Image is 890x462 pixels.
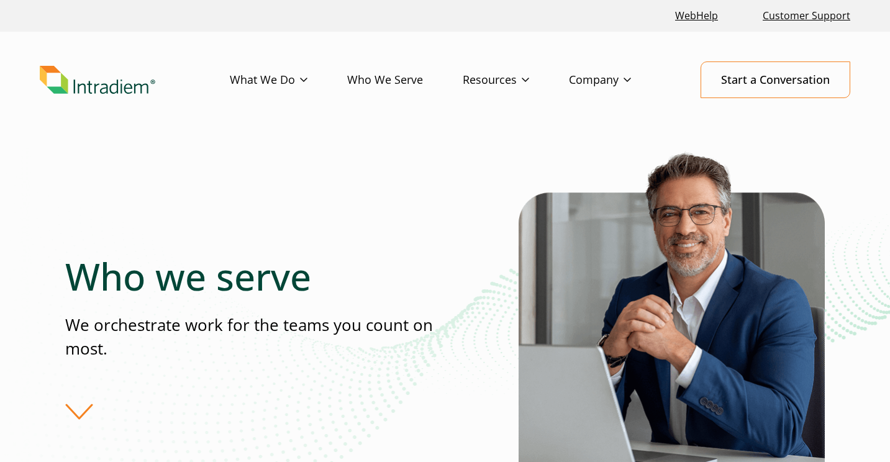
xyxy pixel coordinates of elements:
img: Intradiem [40,66,155,94]
a: What We Do [230,62,347,98]
h1: Who we serve [65,254,442,299]
a: Resources [463,62,569,98]
a: Company [569,62,671,98]
a: Who We Serve [347,62,463,98]
a: Start a Conversation [701,61,850,98]
a: Customer Support [758,2,855,29]
p: We orchestrate work for the teams you count on most. [65,314,442,360]
a: Link to homepage of Intradiem [40,66,230,94]
a: Link opens in a new window [670,2,723,29]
